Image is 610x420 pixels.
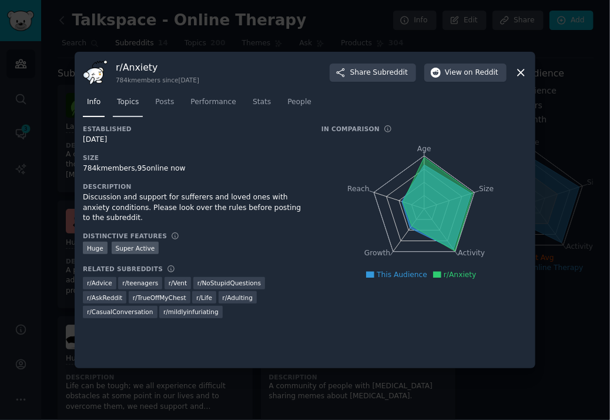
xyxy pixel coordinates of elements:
[83,192,305,224] div: Discussion and support for sufferers and loved ones with anxiety conditions. Please look over the...
[190,97,236,108] span: Performance
[87,97,100,108] span: Info
[87,279,112,287] span: r/ Advice
[116,61,199,74] h3: r/ Anxiety
[364,249,390,258] tspan: Growth
[458,249,485,258] tspan: Activity
[479,185,494,193] tspan: Size
[83,93,105,117] a: Info
[83,182,305,191] h3: Description
[122,279,158,287] span: r/ teenagers
[83,242,108,254] div: Huge
[347,185,370,193] tspan: Reach
[321,125,380,133] h3: In Comparison
[83,265,163,273] h3: Related Subreddits
[87,294,122,302] span: r/ AskReddit
[186,93,240,117] a: Performance
[83,60,108,85] img: Anxiety
[464,68,498,78] span: on Reddit
[445,68,498,78] span: View
[155,97,174,108] span: Posts
[287,97,311,108] span: People
[151,93,178,117] a: Posts
[196,294,212,302] span: r/ Life
[417,145,431,153] tspan: Age
[83,135,305,145] div: [DATE]
[83,164,305,174] div: 784k members, 95 online now
[87,308,153,316] span: r/ CasualConversation
[350,68,408,78] span: Share
[330,64,416,82] button: ShareSubreddit
[112,242,159,254] div: Super Active
[424,64,507,82] button: Viewon Reddit
[133,294,186,302] span: r/ TrueOffMyChest
[373,68,408,78] span: Subreddit
[249,93,275,117] a: Stats
[444,271,477,279] span: r/Anxiety
[117,97,139,108] span: Topics
[283,93,316,117] a: People
[83,154,305,162] h3: Size
[83,232,167,240] h3: Distinctive Features
[377,271,427,279] span: This Audience
[253,97,271,108] span: Stats
[116,76,199,84] div: 784k members since [DATE]
[83,125,305,133] h3: Established
[163,308,219,316] span: r/ mildlyinfuriating
[197,279,261,287] span: r/ NoStupidQuestions
[223,294,253,302] span: r/ Adulting
[113,93,143,117] a: Topics
[169,279,187,287] span: r/ Vent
